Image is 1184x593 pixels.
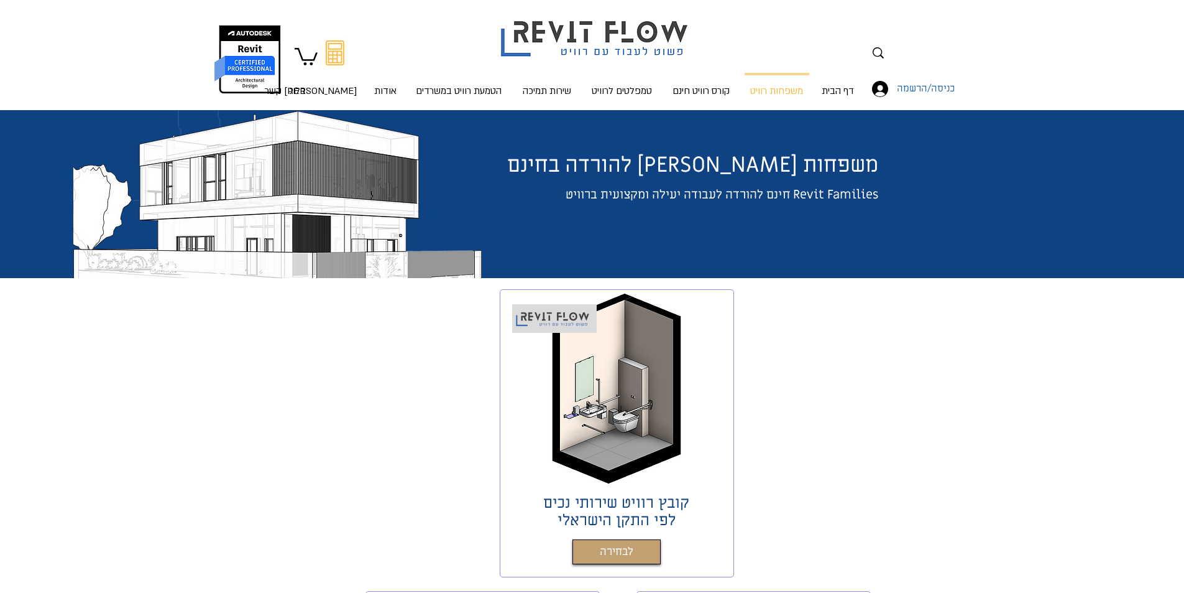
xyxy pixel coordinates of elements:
p: טמפלטים לרוויט [587,73,657,108]
p: שירות תמיכה [518,73,576,108]
p: קורס רוויט חינם [668,73,735,108]
a: משפחות רוויט [741,73,813,98]
a: [PERSON_NAME] קשר [314,73,365,98]
span: לפי התקן הישראלי [558,510,676,531]
p: [PERSON_NAME] קשר [260,73,362,108]
svg: מחשבון מעבר מאוטוקאד לרוויט [326,40,344,65]
a: דף הבית [813,73,863,98]
img: Revit flow logo פשוט לעבוד עם רוויט [489,2,704,60]
a: בלוג [281,73,314,98]
p: הטמעת רוויט במשרדים [411,73,507,108]
span: Revit Families חינם להורדה לעבודה יעילה ומקצועית ברוויט [566,187,878,203]
p: דף הבית [817,73,859,108]
p: משפחות רוויט [745,75,808,108]
span: משפחות [PERSON_NAME] להורדה בחינם [507,151,878,179]
span: קובץ רוויט שירותי נכים [543,493,689,513]
img: autodesk certified professional in revit for architectural design יונתן אלדד [213,25,282,94]
p: אודות [369,73,402,108]
button: כניסה/הרשמה [863,77,919,101]
span: כניסה/הרשמה [893,81,959,97]
img: Revit_flow_logo_פשוט_לעבוד_עם_רוויט [511,299,595,334]
a: שירות תמיכה [513,73,582,98]
a: טמפלטים לרוויט [582,73,662,98]
a: הטמעת רוויט במשרדים [405,73,513,98]
a: קורס רוויט חינם [662,73,741,98]
a: אודות [365,73,405,98]
p: בלוג [284,73,311,108]
img: שירותי נכים REVIT FAMILY [539,292,694,488]
a: לבחירה [572,539,661,564]
span: לבחירה [600,543,633,561]
nav: אתר [273,73,863,98]
img: שרטוט רוויט יונתן אלדד [73,110,482,278]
